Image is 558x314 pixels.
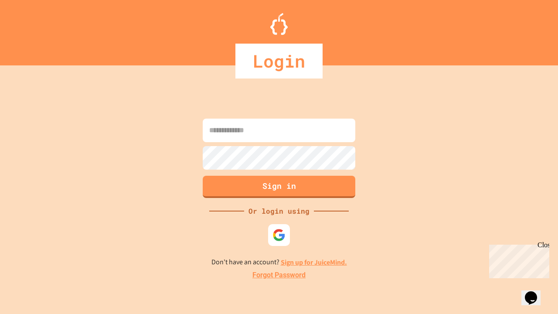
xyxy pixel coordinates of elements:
img: google-icon.svg [272,229,286,242]
button: Sign in [203,176,355,198]
a: Forgot Password [252,270,306,280]
div: Or login using [244,206,314,216]
iframe: chat widget [486,241,549,278]
div: Chat with us now!Close [3,3,60,55]
img: Logo.svg [270,13,288,35]
div: Login [235,44,323,78]
p: Don't have an account? [211,257,347,268]
a: Sign up for JuiceMind. [281,258,347,267]
iframe: chat widget [521,279,549,305]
